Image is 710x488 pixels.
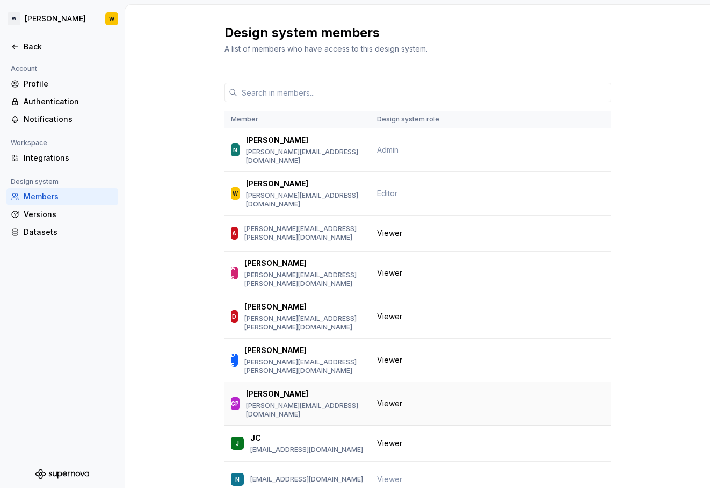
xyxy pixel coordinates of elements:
[24,78,114,89] div: Profile
[6,188,118,205] a: Members
[250,446,363,454] p: [EMAIL_ADDRESS][DOMAIN_NAME]
[224,111,371,128] th: Member
[24,191,114,202] div: Members
[232,228,236,239] div: A
[244,314,364,332] p: [PERSON_NAME][EMAIL_ADDRESS][PERSON_NAME][DOMAIN_NAME]
[377,145,399,155] span: Admin
[109,15,114,23] div: W
[2,7,122,31] button: W[PERSON_NAME]W
[6,206,118,223] a: Versions
[6,137,52,149] div: Workspace
[6,111,118,128] a: Notifications
[377,311,402,322] span: Viewer
[6,75,118,92] a: Profile
[246,135,308,146] p: [PERSON_NAME]
[246,178,308,189] p: [PERSON_NAME]
[24,114,114,125] div: Notifications
[231,398,239,409] div: GP
[250,475,363,484] p: [EMAIL_ADDRESS][DOMAIN_NAME]
[377,474,402,485] span: Viewer
[231,349,238,371] div: DF
[377,188,397,199] span: Editor
[6,62,41,75] div: Account
[235,474,240,485] div: N
[377,228,402,239] span: Viewer
[6,38,118,55] a: Back
[377,115,451,124] div: Design system role
[6,149,118,167] a: Integrations
[25,13,86,24] div: [PERSON_NAME]
[35,469,89,479] svg: Supernova Logo
[224,44,428,53] span: A list of members who have access to this design system.
[233,145,237,155] div: N
[244,225,364,242] p: [PERSON_NAME][EMAIL_ADDRESS][PERSON_NAME][DOMAIN_NAME]
[24,153,114,163] div: Integrations
[237,83,611,102] input: Search in members...
[24,96,114,107] div: Authentication
[377,438,402,449] span: Viewer
[246,191,364,209] p: [PERSON_NAME][EMAIL_ADDRESS][DOMAIN_NAME]
[377,268,402,278] span: Viewer
[232,311,236,322] div: D
[246,389,308,399] p: [PERSON_NAME]
[244,302,307,312] p: [PERSON_NAME]
[246,148,364,165] p: [PERSON_NAME][EMAIL_ADDRESS][DOMAIN_NAME]
[250,433,261,443] p: JC
[377,355,402,365] span: Viewer
[244,258,307,269] p: [PERSON_NAME]
[244,271,364,288] p: [PERSON_NAME][EMAIL_ADDRESS][PERSON_NAME][DOMAIN_NAME]
[236,438,239,449] div: J
[224,24,598,41] h2: Design system members
[377,398,402,409] span: Viewer
[24,41,114,52] div: Back
[24,227,114,238] div: Datasets
[231,262,238,284] div: AS
[233,188,238,199] div: W
[24,209,114,220] div: Versions
[6,175,63,188] div: Design system
[6,224,118,241] a: Datasets
[6,93,118,110] a: Authentication
[244,345,307,356] p: [PERSON_NAME]
[8,12,20,25] div: W
[244,358,364,375] p: [PERSON_NAME][EMAIL_ADDRESS][PERSON_NAME][DOMAIN_NAME]
[246,401,364,419] p: [PERSON_NAME][EMAIL_ADDRESS][DOMAIN_NAME]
